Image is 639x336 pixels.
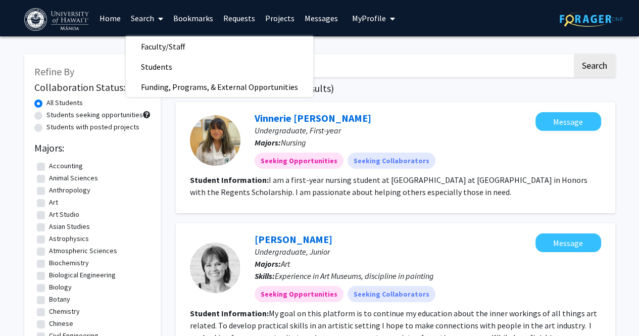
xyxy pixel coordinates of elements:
mat-chip: Seeking Opportunities [255,286,343,302]
span: Undergraduate, First-year [255,125,341,135]
label: Art [49,197,58,208]
span: Students [126,57,187,77]
span: Funding, Programs, & External Opportunities [126,77,313,97]
button: Message Vinnerie Conner [535,112,601,131]
a: Search [126,1,168,36]
a: Requests [218,1,260,36]
a: Funding, Programs, & External Opportunities [126,79,313,94]
label: Accounting [49,161,83,171]
label: All Students [46,98,83,108]
span: Faculty/Staff [126,36,200,57]
span: Art [281,259,290,269]
span: Refine By [34,65,74,78]
a: Bookmarks [168,1,218,36]
mat-chip: Seeking Collaborators [348,153,435,169]
iframe: Chat [8,291,43,328]
label: Anthropology [49,185,90,196]
label: Animal Sciences [49,173,98,183]
label: Biology [49,282,72,293]
label: Biochemistry [49,258,89,268]
a: Faculty/Staff [126,39,313,54]
input: Search Keywords [176,54,572,77]
label: Asian Studies [49,221,90,232]
span: Nursing [281,137,306,148]
button: Search [574,54,615,77]
label: Biological Engineering [49,270,116,280]
button: Message Avery Holshosuer [535,233,601,252]
span: Undergraduate, Junior [255,247,330,257]
label: Art Studio [49,209,79,220]
b: Majors: [255,137,281,148]
b: Skills: [255,271,275,281]
label: Students seeking opportunities [46,110,143,120]
label: Chinese [49,318,73,329]
h2: Majors: [34,142,151,154]
span: Experience in Art Museums, discipline in painting [275,271,434,281]
a: Messages [300,1,343,36]
label: Atmospheric Sciences [49,246,117,256]
a: Students [126,59,313,74]
label: Students with posted projects [46,122,139,132]
label: Botany [49,294,70,305]
h2: Collaboration Status: [34,81,151,93]
fg-read-more: I am a first-year nursing student at [GEOGRAPHIC_DATA] at [GEOGRAPHIC_DATA] in Honors with the Re... [190,175,587,197]
a: Home [94,1,126,36]
b: Student Information: [190,308,269,318]
b: Majors: [255,259,281,269]
a: Projects [260,1,300,36]
mat-chip: Seeking Collaborators [348,286,435,302]
span: My Profile [352,13,386,23]
label: Astrophysics [49,233,89,244]
a: Vinnerie [PERSON_NAME] [255,112,371,124]
h1: Page of ( total student results) [176,82,615,94]
img: ForagerOne Logo [560,11,623,27]
a: [PERSON_NAME] [255,233,332,246]
img: University of Hawaiʻi at Mānoa Logo [24,8,91,31]
label: Chemistry [49,306,80,317]
mat-chip: Seeking Opportunities [255,153,343,169]
b: Student Information: [190,175,269,185]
